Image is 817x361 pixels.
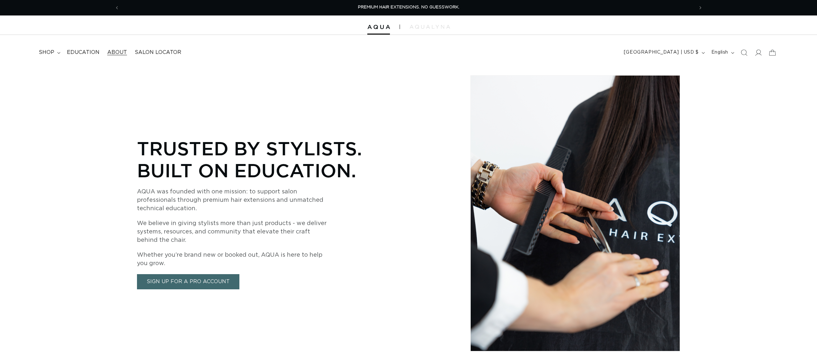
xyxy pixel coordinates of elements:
summary: shop [35,45,63,60]
button: English [707,46,737,59]
span: [GEOGRAPHIC_DATA] | USD $ [624,49,699,56]
p: We believe in giving stylists more than just products - we deliver systems, resources, and commun... [137,219,331,244]
span: About [107,49,127,56]
button: [GEOGRAPHIC_DATA] | USD $ [620,46,707,59]
button: Previous announcement [110,2,124,14]
p: AQUA was founded with one mission: to support salon professionals through premium hair extensions... [137,188,331,213]
span: shop [39,49,54,56]
a: Salon Locator [131,45,185,60]
p: Whether you’re brand new or booked out, AQUA is here to help you grow. [137,251,331,268]
img: aqualyna.com [410,25,450,29]
summary: Search [737,46,751,60]
span: Education [67,49,100,56]
a: Education [63,45,103,60]
span: Salon Locator [135,49,181,56]
a: Sign Up for a Pro Account [137,274,239,289]
span: English [711,49,728,56]
img: Aqua Hair Extensions [367,25,390,29]
a: About [103,45,131,60]
span: PREMIUM HAIR EXTENSIONS. NO GUESSWORK. [358,5,459,9]
p: Trusted by Stylists. Built on Education. [137,137,382,181]
button: Next announcement [693,2,707,14]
